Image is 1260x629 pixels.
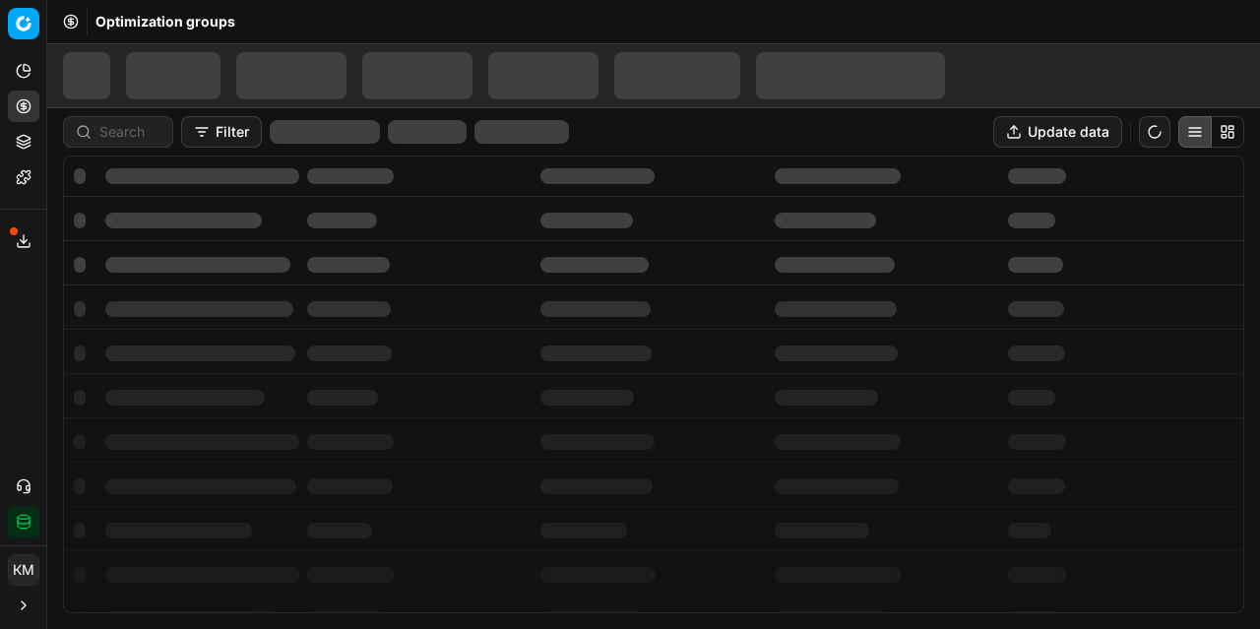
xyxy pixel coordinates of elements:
span: Optimization groups [95,12,235,31]
span: КM [9,555,38,585]
button: Update data [993,116,1122,148]
button: КM [8,554,39,586]
input: Search [99,122,160,142]
nav: breadcrumb [95,12,235,31]
button: Filter [181,116,262,148]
